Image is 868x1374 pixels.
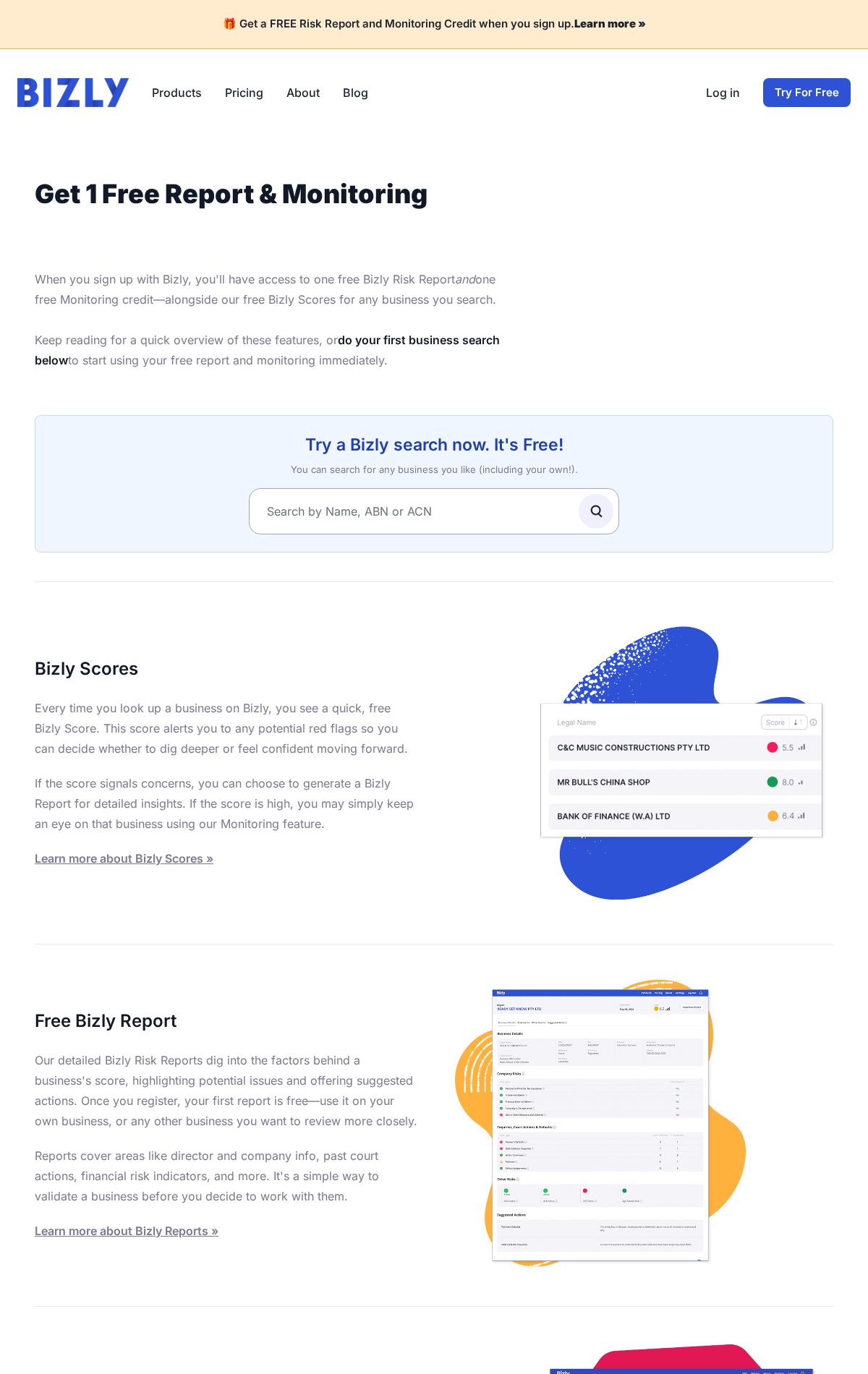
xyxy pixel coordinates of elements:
a: Learn more » [574,17,646,30]
img: Bizly Scores Example [529,611,833,915]
p: Reports cover areas like director and company info, past court actions, financial risk indicators... [35,1145,420,1206]
p: You can search for any business you like (including your own!). [53,462,815,477]
p: Our detailed Bizly Risk Reports dig into the factors behind a business's score, highlighting pote... [35,1050,420,1131]
strong: do your first business search below [35,333,500,367]
img: Bizly Report Example [448,973,752,1277]
h3: Try a Bizly search now. It's Free! [53,433,815,456]
a: Pricing [225,84,263,101]
a: Log in [706,84,740,101]
h1: Get 1 Free Report & Monitoring [35,179,505,208]
a: Try For Free [763,78,851,107]
a: About [286,84,320,101]
input: Search by Name, ABN or ACN [249,488,619,534]
a: Learn more about Bizly Scores » [35,851,213,866]
h2: Free Bizly Report [35,1010,420,1033]
p: Every time you look up a business on Bizly, you see a quick, free Bizly Score. This score alerts ... [35,698,420,759]
button: Products [152,84,202,101]
h2: Bizly Scores [35,657,420,680]
a: Blog [343,84,368,101]
p: When you sign up with Bizly, you'll have access to one free Bizly Risk Report one free Monitoring... [35,269,505,370]
h4: 🎁 Get a FREE Risk Report and Monitoring Credit when you sign up. [17,17,851,31]
a: Learn more about Bizly Reports » [35,1224,218,1238]
p: If the score signals concerns, you can choose to generate a Bizly Report for detailed insights. I... [35,773,420,834]
em: and [455,272,475,286]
